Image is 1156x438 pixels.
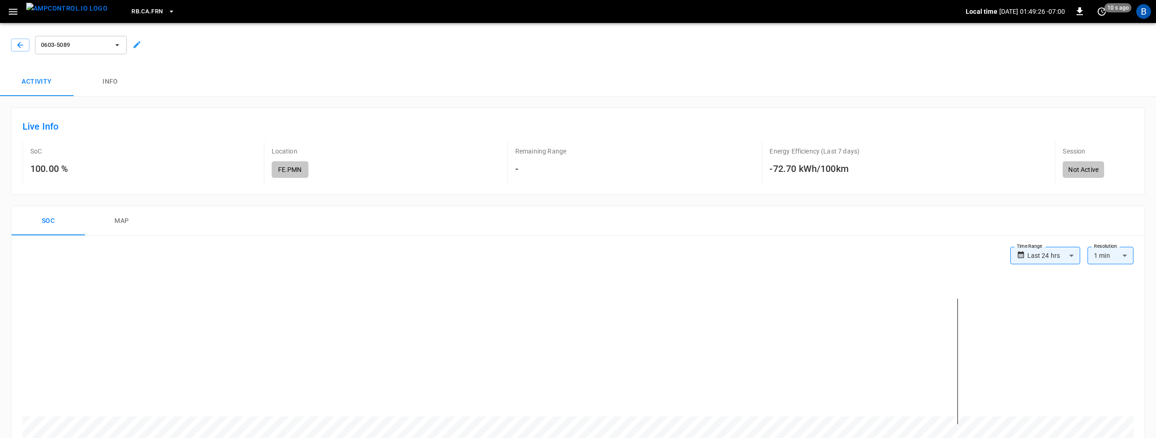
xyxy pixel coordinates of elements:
label: Resolution [1094,243,1117,250]
button: map [85,206,159,236]
p: Energy Efficiency (Last 7 days) [769,147,860,156]
p: FE.PMN [272,161,308,178]
button: Info [74,67,147,97]
div: Last 24 hrs [1027,247,1080,264]
h6: -72.70 kWh/100km [769,161,860,176]
p: Not Active [1068,165,1099,174]
div: 1 min [1088,247,1133,264]
button: RB.CA.FRN [128,3,178,21]
button: Soc [11,206,85,236]
img: ampcontrol.io logo [26,3,108,14]
p: Remaining Range [515,147,566,156]
label: Time Range [1017,243,1042,250]
span: RB.CA.FRN [131,6,163,17]
p: SoC [30,147,42,156]
h6: 100.00 % [30,161,68,176]
span: 0603-5089 [41,40,109,51]
button: 0603-5089 [35,36,127,54]
p: Local time [966,7,997,16]
p: [DATE] 01:49:26 -07:00 [999,7,1065,16]
h6: - [515,161,566,176]
p: Location [272,147,297,156]
p: Session [1063,147,1085,156]
h6: Live Info [23,119,1133,134]
div: profile-icon [1136,4,1151,19]
span: 10 s ago [1105,3,1132,12]
button: set refresh interval [1094,4,1109,19]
